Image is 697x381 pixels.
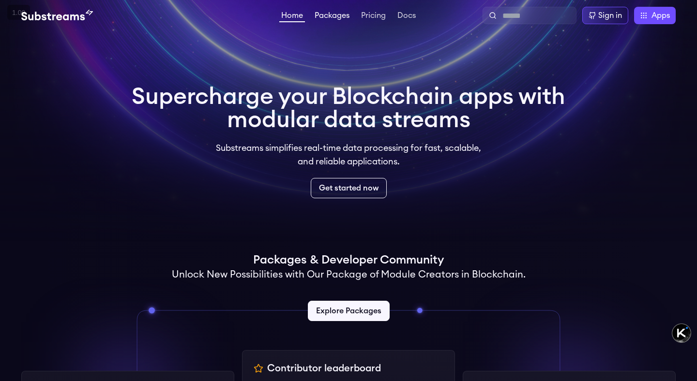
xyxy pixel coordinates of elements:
p: Substreams simplifies real-time data processing for fast, scalable, and reliable applications. [209,141,488,168]
a: Sign in [582,7,628,24]
a: Pricing [359,12,388,21]
img: Substream's logo [21,10,93,21]
a: See how Substreams is transforming blockchain projects worldwide. [4,39,128,56]
div: Sign in [598,10,622,21]
a: Explore Packages [308,301,390,321]
h3: Style [4,65,141,76]
a: Packages [313,12,351,21]
a: Unlock New Possibilities with Our Package of Module Creators in Blockchain. [4,21,139,38]
a: Back to Top [15,13,52,21]
a: Docs [395,12,418,21]
h1: Packages & Developer Community [253,252,444,268]
div: Outline [4,4,141,13]
span: Apps [652,10,670,21]
h1: Supercharge your Blockchain apps with modular data streams [132,85,565,132]
h2: Unlock New Possibilities with Our Package of Module Creators in Blockchain. [172,268,526,281]
a: Home [279,12,305,22]
a: Get started now [311,178,387,198]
